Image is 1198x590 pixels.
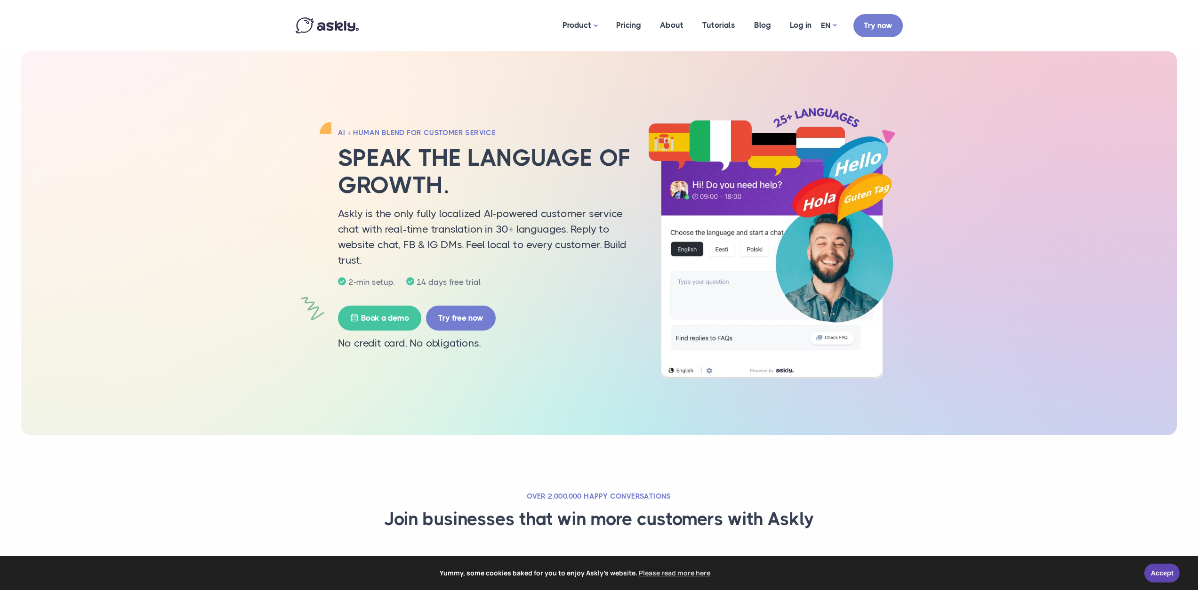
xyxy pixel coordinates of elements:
a: Beauty [810,547,862,573]
a: Home & Garden [410,547,499,573]
a: Blog [745,2,780,48]
a: E-commerce [333,547,408,573]
span: 14 days free trial [414,277,483,287]
a: Product [553,2,607,49]
a: Try now [853,14,903,37]
h2: AI + HUMAN BLEND FOR CUSTOMER SERVICE [338,128,635,137]
span: 2-min setup. [346,277,397,287]
a: learn more about cookies [637,566,712,580]
h1: Speak the language of growth. [338,145,635,199]
h3: Join businesses that win more customers with Askly [307,508,891,531]
a: EN [821,19,836,32]
a: Tutorials [693,2,745,48]
a: Book a demo [338,306,421,331]
a: Electronics & Office [563,547,667,573]
img: chat-window-multilanguage-ai.webp [649,108,893,379]
a: Try free now [426,306,496,331]
a: Sport & Hobby [669,547,752,573]
h2: Over 2.000.000 happy conversations [307,492,891,501]
a: Services [501,547,561,573]
p: Askly is the only fully localized AI-powered customer service chat with real-time translation in ... [338,206,635,268]
a: About [651,2,693,48]
img: Askly [296,17,359,33]
p: No credit card. No obligations. [338,335,635,351]
a: Log in [780,2,821,48]
a: Pricing [607,2,651,48]
a: Horeca [754,547,808,573]
span: Yummy, some cookies baked for you to enjoy Askly's website. [14,566,1138,580]
a: Accept [1144,564,1180,582]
